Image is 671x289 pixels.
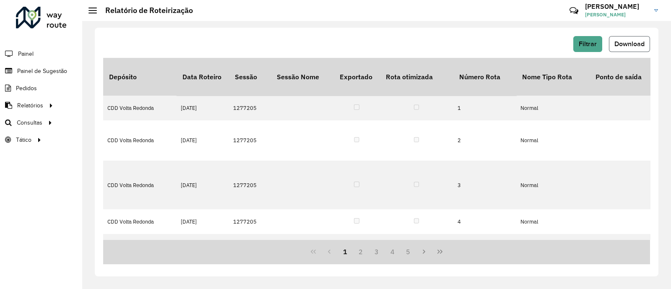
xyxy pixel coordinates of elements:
td: 3 [453,161,516,209]
td: CDD Volta Redonda [103,209,177,234]
span: Download [614,40,645,47]
th: Ponto de saída [590,58,663,96]
td: Normal [516,161,590,209]
td: CDD Volta Redonda [103,234,177,275]
th: Sessão [229,58,271,96]
a: Contato Rápido [565,2,583,20]
td: 1277205 [229,234,271,275]
th: Exportado [334,58,380,96]
td: 5 [453,234,516,275]
span: [PERSON_NAME] [585,11,648,18]
span: Consultas [17,118,42,127]
td: CDD Volta Redonda [103,161,177,209]
td: 4 [453,209,516,234]
th: Sessão Nome [271,58,334,96]
button: 4 [385,244,401,260]
span: Filtrar [579,40,597,47]
td: 1 [453,96,516,120]
td: Normal [516,120,590,161]
h2: Relatório de Roteirização [97,6,193,15]
button: 1 [337,244,353,260]
td: [DATE] [177,209,229,234]
span: Painel de Sugestão [17,67,67,76]
td: 1277205 [229,161,271,209]
td: CDD Volta Redonda [103,120,177,161]
button: Next Page [416,244,432,260]
td: [DATE] [177,234,229,275]
button: 5 [401,244,416,260]
button: 3 [369,244,385,260]
td: 1277205 [229,96,271,120]
th: Depósito [103,58,177,96]
button: Last Page [432,244,448,260]
span: Painel [18,49,34,58]
th: Data Roteiro [177,58,229,96]
td: 2 [453,120,516,161]
td: CDD Volta Redonda [103,96,177,120]
th: Nome Tipo Rota [516,58,590,96]
td: Normal [516,96,590,120]
td: 1277205 [229,120,271,161]
button: 2 [353,244,369,260]
span: Tático [16,135,31,144]
button: Download [609,36,650,52]
td: [DATE] [177,161,229,209]
h3: [PERSON_NAME] [585,3,648,10]
span: Pedidos [16,84,37,93]
td: Normal [516,209,590,234]
span: Relatórios [17,101,43,110]
th: Número Rota [453,58,516,96]
td: Normal [516,234,590,275]
th: Rota otimizada [380,58,453,96]
td: [DATE] [177,120,229,161]
button: Filtrar [573,36,602,52]
td: [DATE] [177,96,229,120]
td: 1277205 [229,209,271,234]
